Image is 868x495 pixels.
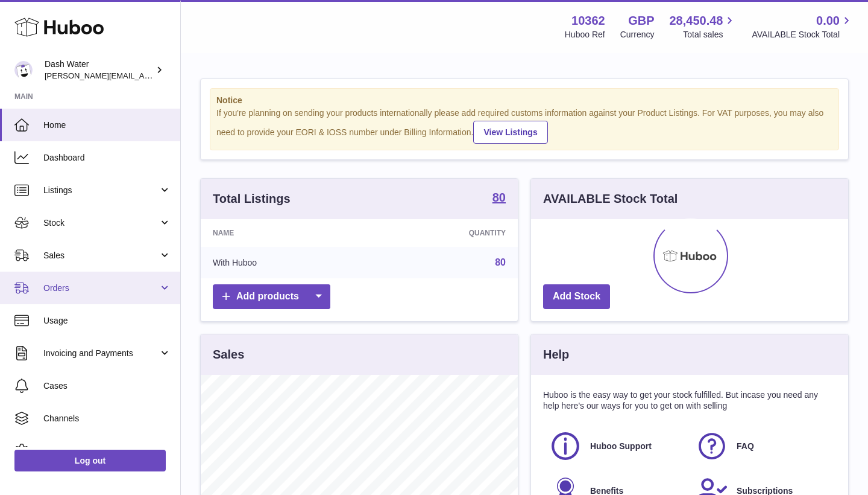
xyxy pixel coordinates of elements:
[549,430,684,462] a: Huboo Support
[43,348,159,359] span: Invoicing and Payments
[213,284,330,309] a: Add products
[571,13,605,29] strong: 10362
[543,389,836,412] p: Huboo is the easy way to get your stock fulfilled. But incase you need any help here's our ways f...
[368,219,518,247] th: Quantity
[669,13,737,40] a: 28,450.48 Total sales
[565,29,605,40] div: Huboo Ref
[43,445,171,457] span: Settings
[43,185,159,196] span: Listings
[14,61,33,79] img: james@dash-water.com
[201,247,368,278] td: With Huboo
[43,413,171,424] span: Channels
[495,257,506,267] a: 80
[543,346,569,363] h3: Help
[683,29,737,40] span: Total sales
[213,346,244,363] h3: Sales
[216,107,832,144] div: If you're planning on sending your products internationally please add required customs informati...
[43,315,171,327] span: Usage
[669,13,723,29] span: 28,450.48
[543,284,610,309] a: Add Stock
[590,441,652,452] span: Huboo Support
[45,71,242,80] span: [PERSON_NAME][EMAIL_ADDRESS][DOMAIN_NAME]
[737,441,754,452] span: FAQ
[752,29,854,40] span: AVAILABLE Stock Total
[696,430,830,462] a: FAQ
[14,450,166,471] a: Log out
[213,191,291,207] h3: Total Listings
[45,59,153,81] div: Dash Water
[543,191,678,207] h3: AVAILABLE Stock Total
[43,152,171,164] span: Dashboard
[492,191,506,206] a: 80
[216,95,832,106] strong: Notice
[752,13,854,40] a: 0.00 AVAILABLE Stock Total
[492,191,506,203] strong: 80
[43,120,171,131] span: Home
[816,13,840,29] span: 0.00
[43,250,159,261] span: Sales
[43,380,171,392] span: Cases
[620,29,655,40] div: Currency
[628,13,654,29] strong: GBP
[43,283,159,294] span: Orders
[201,219,368,247] th: Name
[43,217,159,229] span: Stock
[473,121,547,144] a: View Listings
